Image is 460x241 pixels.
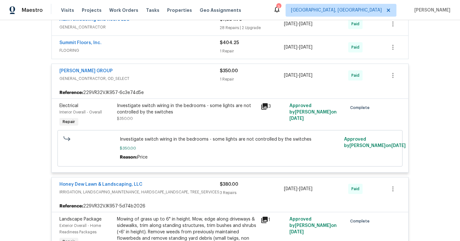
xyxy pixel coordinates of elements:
span: $350.00 [220,69,238,73]
b: Reference: [59,89,83,96]
span: Paid [351,72,362,79]
b: Reference: [59,203,83,209]
span: $350.00 [117,117,133,120]
span: Properties [167,7,192,13]
span: [DATE] [289,116,304,121]
div: 3 [276,4,281,10]
span: $404.25 [220,41,239,45]
span: $380.00 [220,182,238,187]
span: Visits [61,7,74,13]
span: Geo Assignments [200,7,241,13]
span: GENERAL_CONTRACTOR [59,24,220,30]
span: - [284,72,312,79]
span: Paid [351,21,362,27]
span: - [284,21,312,27]
span: Exterior Overall - Home Readiness Packages [59,224,101,234]
span: Paid [351,186,362,192]
div: 1 [261,216,286,224]
span: Repair [60,119,78,125]
span: Reason: [120,155,137,159]
span: [PERSON_NAME] [412,7,450,13]
span: Paid [351,44,362,51]
span: Approved by [PERSON_NAME] on [289,104,337,121]
span: Approved by [PERSON_NAME] on [289,217,337,234]
div: 3 [261,103,286,110]
span: [DATE] [299,22,312,26]
div: 3 Repairs [220,190,284,196]
span: [DATE] [284,73,297,78]
span: IRRIGATION, LANDSCAPING_MAINTENANCE, HARDSCAPE_LANDSCAPE, TREE_SERVICES [59,189,220,195]
span: Tasks [146,8,159,12]
span: [DATE] [299,45,312,50]
span: [DATE] [391,144,406,148]
span: Price [137,155,148,159]
span: FLOORING [59,47,220,54]
span: [DATE] [299,73,312,78]
span: Approved by [PERSON_NAME] on [344,137,406,148]
span: Work Orders [109,7,138,13]
div: Investigate switch wiring in the bedrooms - some lights are not controlled by the switches [117,103,257,115]
span: - [284,186,312,192]
span: [DATE] [299,187,312,191]
span: Maestro [22,7,43,13]
span: Electrical [59,104,78,108]
span: GENERAL_CONTRACTOR, OD_SELECT [59,75,220,82]
span: [DATE] [284,187,297,191]
div: 229VR32VJK957-6c3e74d5e [52,87,408,98]
div: 1 Repair [220,76,284,82]
a: Honey Dew Lawn & Landscaping, LLC [59,182,142,187]
div: 1 Repair [220,48,284,54]
span: [DATE] [284,22,297,26]
span: [DATE] [289,230,304,234]
span: - [284,44,312,51]
span: Interior Overall - Overall [59,110,102,114]
div: 28 Repairs | 2 Upgrade [220,25,284,31]
span: Projects [82,7,102,13]
span: [DATE] [284,45,297,50]
a: [PERSON_NAME] GROUP [59,69,113,73]
span: Complete [350,105,372,111]
div: 229VR32VJK957-5d74b2026 [52,200,408,212]
span: [GEOGRAPHIC_DATA], [GEOGRAPHIC_DATA] [291,7,382,13]
span: Complete [350,218,372,224]
span: $350.00 [120,145,341,152]
span: Landscape Package [59,217,102,222]
span: Investigate switch wiring in the bedrooms - some lights are not controlled by the switches [120,136,341,143]
a: Summit Floors, Inc. [59,41,102,45]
